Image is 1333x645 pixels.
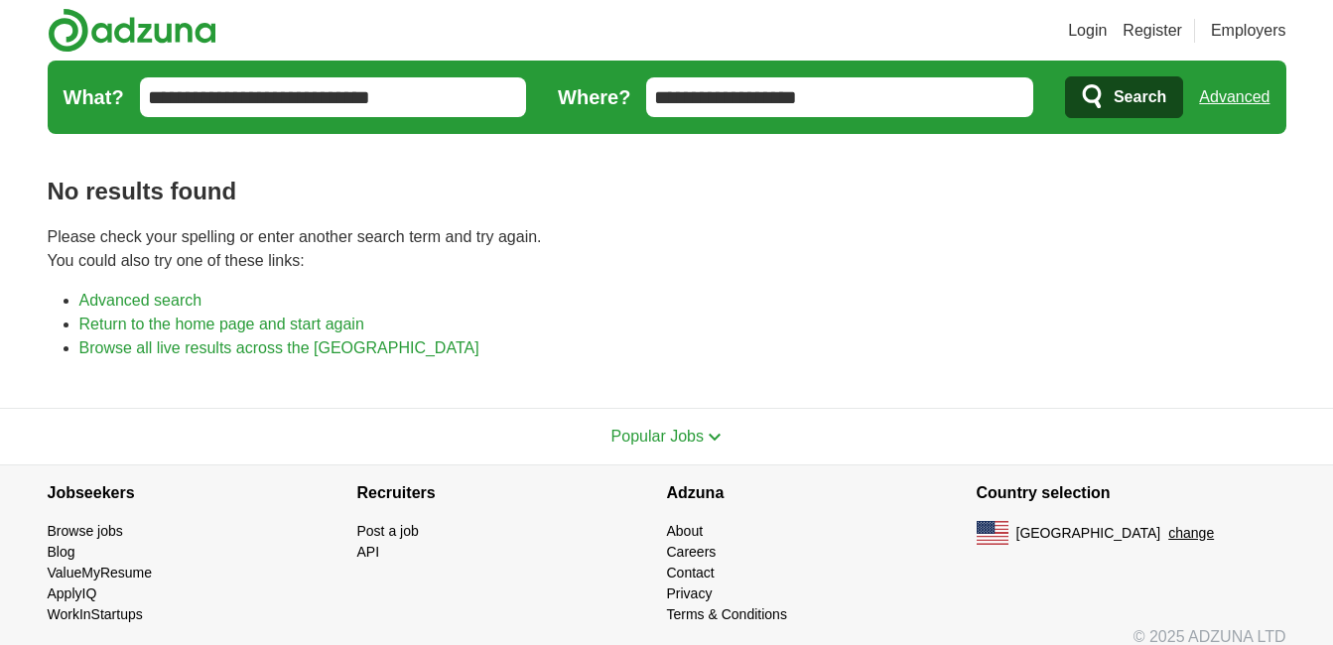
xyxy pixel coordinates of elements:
a: ValueMyResume [48,565,153,580]
img: Adzuna logo [48,8,216,53]
a: API [357,544,380,560]
a: Blog [48,544,75,560]
a: Employers [1211,19,1286,43]
a: Terms & Conditions [667,606,787,622]
a: Return to the home page and start again [79,316,364,332]
a: About [667,523,704,539]
a: Advanced [1199,77,1269,117]
label: Where? [558,82,630,112]
a: Post a job [357,523,419,539]
button: Search [1065,76,1183,118]
img: toggle icon [708,433,722,442]
h4: Country selection [977,465,1286,521]
a: Login [1068,19,1107,43]
span: Search [1114,77,1166,117]
a: Browse all live results across the [GEOGRAPHIC_DATA] [79,339,479,356]
p: Please check your spelling or enter another search term and try again. You could also try one of ... [48,225,1286,273]
a: Advanced search [79,292,202,309]
a: WorkInStartups [48,606,143,622]
a: Privacy [667,585,713,601]
a: Contact [667,565,715,580]
label: What? [64,82,124,112]
a: Careers [667,544,717,560]
span: [GEOGRAPHIC_DATA] [1016,523,1161,544]
span: Popular Jobs [611,428,704,445]
a: Register [1123,19,1182,43]
h1: No results found [48,174,1286,209]
a: Browse jobs [48,523,123,539]
a: ApplyIQ [48,585,97,601]
button: change [1168,523,1214,544]
img: US flag [977,521,1008,545]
